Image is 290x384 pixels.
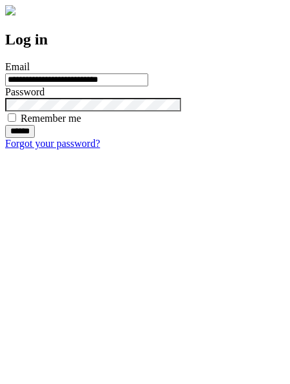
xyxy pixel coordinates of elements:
[5,86,44,97] label: Password
[5,5,15,15] img: logo-4e3dc11c47720685a147b03b5a06dd966a58ff35d612b21f08c02c0306f2b779.png
[21,113,81,124] label: Remember me
[5,31,285,48] h2: Log in
[5,61,30,72] label: Email
[5,138,100,149] a: Forgot your password?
